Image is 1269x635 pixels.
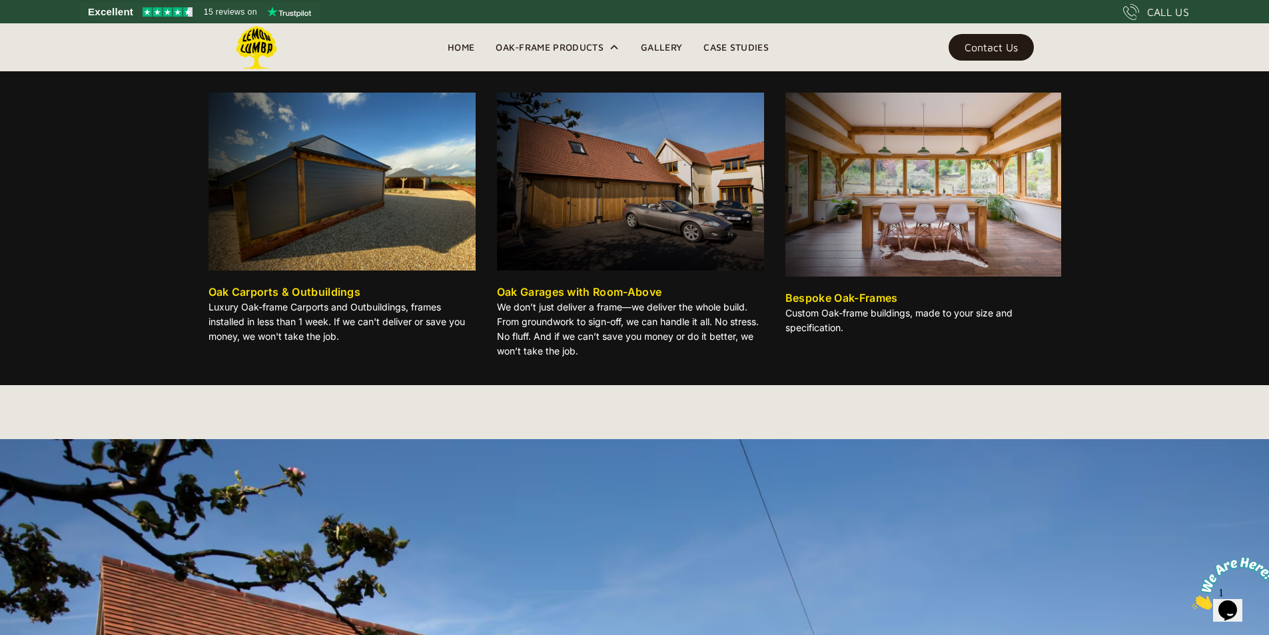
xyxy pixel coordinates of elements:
[630,37,693,57] a: Gallery
[209,284,361,300] div: Oak Carports & Outbuildings
[497,93,764,364] a: Oak Garages with Room-AboveWe don’t just deliver a frame—we deliver the whole build. From groundw...
[485,23,630,71] div: Oak-Frame Products
[785,306,1061,335] p: Custom Oak-frame buildings, made to your size and specification.
[143,7,193,17] img: Trustpilot 4.5 stars
[209,93,476,349] a: Oak Carports & OutbuildingsLuxury Oak-frame Carports and Outbuildings, frames installed in less t...
[693,37,779,57] a: Case Studies
[437,37,485,57] a: Home
[1147,4,1189,20] div: CALL US
[1186,552,1269,615] iframe: chat widget
[965,43,1018,52] div: Contact Us
[785,290,898,306] div: Bespoke Oak-Frames
[5,5,11,17] span: 1
[785,93,1061,340] a: Bespoke Oak-FramesCustom Oak-frame buildings, made to your size and specification.
[204,4,257,20] span: 15 reviews on
[1123,4,1189,20] a: CALL US
[209,300,476,344] p: Luxury Oak-frame Carports and Outbuildings, frames installed in less than 1 week. If we can't del...
[80,3,320,21] a: See Lemon Lumba reviews on Trustpilot
[88,4,133,20] span: Excellent
[496,39,604,55] div: Oak-Frame Products
[949,34,1034,61] a: Contact Us
[267,7,311,17] img: Trustpilot logo
[5,5,88,58] img: Chat attention grabber
[497,300,764,358] p: We don’t just deliver a frame—we deliver the whole build. From groundwork to sign-off, we can han...
[497,284,662,300] div: Oak Garages with Room-Above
